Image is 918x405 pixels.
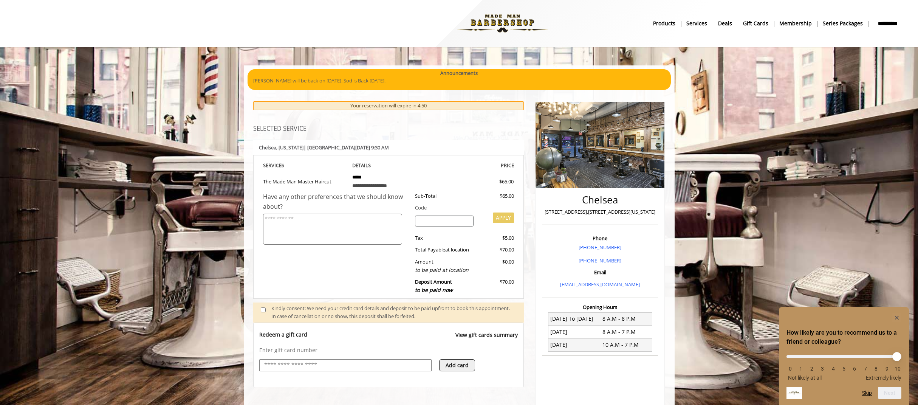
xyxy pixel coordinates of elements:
a: Gift cardsgift cards [738,18,774,29]
span: to be paid now [415,286,453,293]
div: $0.00 [479,258,514,274]
div: Amount [409,258,479,274]
a: [PHONE_NUMBER] [579,244,621,251]
th: PRICE [430,161,514,170]
button: APPLY [493,213,514,223]
li: 3 [819,366,826,372]
div: $70.00 [479,246,514,254]
td: [DATE] [548,326,600,338]
div: Sub-Total [409,192,479,200]
b: products [653,19,675,28]
li: 4 [830,366,837,372]
a: [PHONE_NUMBER] [579,257,621,264]
div: $65.00 [479,192,514,200]
div: $65.00 [472,178,514,186]
div: How likely are you to recommend us to a friend or colleague? Select an option from 0 to 10, with ... [786,349,901,381]
div: to be paid at location [415,266,474,274]
li: 9 [883,366,891,372]
li: 7 [862,366,869,372]
h2: How likely are you to recommend us to a friend or colleague? Select an option from 0 to 10, with ... [786,328,901,346]
div: How likely are you to recommend us to a friend or colleague? Select an option from 0 to 10, with ... [786,313,901,399]
b: Chelsea | [GEOGRAPHIC_DATA][DATE] 9:30 AM [259,144,389,151]
td: [DATE] To [DATE] [548,312,600,325]
a: DealsDeals [713,18,738,29]
td: 8 A.M - 8 P.M [600,312,652,325]
span: Not likely at all [788,375,822,381]
b: Announcements [440,69,478,77]
a: Productsproducts [648,18,681,29]
li: 8 [872,366,880,372]
td: 10 A.M - 7 P.M [600,338,652,351]
b: Deals [718,19,732,28]
div: Tax [409,234,479,242]
li: 6 [851,366,858,372]
p: Enter gift card number [259,346,518,354]
a: ServicesServices [681,18,713,29]
div: $70.00 [479,278,514,294]
div: Code [409,204,514,212]
div: Kindly consent: We need your credit card details and deposit to be paid upfront to book this appo... [271,304,516,320]
p: [PERSON_NAME] will be back on [DATE]. Sod is Back [DATE]. [253,77,665,85]
td: [DATE] [548,338,600,351]
h2: Chelsea [544,194,656,205]
button: Add card [439,359,475,371]
a: Series packagesSeries packages [817,18,868,29]
div: Your reservation will expire in 4:50 [253,101,524,110]
img: Made Man Barbershop logo [450,3,554,44]
li: 10 [894,366,901,372]
button: Skip [862,390,872,396]
li: 5 [840,366,848,372]
li: 2 [808,366,816,372]
a: MembershipMembership [774,18,817,29]
td: 8 A.M - 7 P.M [600,326,652,338]
div: Have any other preferences that we should know about? [263,192,410,211]
div: $5.00 [479,234,514,242]
button: Hide survey [892,313,901,322]
button: Next question [878,387,901,399]
h3: Email [544,270,656,275]
a: [EMAIL_ADDRESS][DOMAIN_NAME] [560,281,640,288]
h3: Opening Hours [542,304,658,310]
span: , [US_STATE] [276,144,303,151]
th: SERVICE [263,161,347,170]
b: Deposit Amount [415,278,453,293]
b: Series packages [823,19,863,28]
p: Redeem a gift card [259,331,307,338]
li: 1 [797,366,805,372]
h3: SELECTED SERVICE [253,126,524,132]
div: Total Payable [409,246,479,254]
li: 0 [786,366,794,372]
span: at location [445,246,469,253]
b: gift cards [743,19,768,28]
b: Services [686,19,707,28]
span: S [282,162,284,169]
td: The Made Man Master Haircut [263,170,347,192]
h3: Phone [544,236,656,241]
a: View gift cards summary [455,331,518,346]
p: [STREET_ADDRESS],[STREET_ADDRESS][US_STATE] [544,208,656,216]
span: Extremely likely [866,375,901,381]
th: DETAILS [347,161,430,170]
b: Membership [779,19,812,28]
